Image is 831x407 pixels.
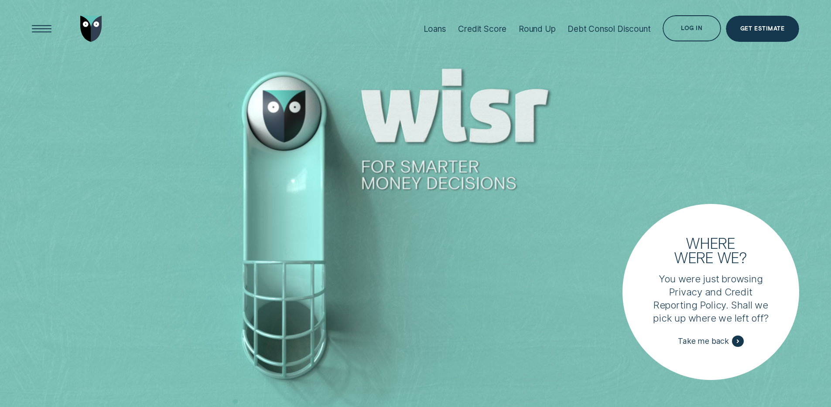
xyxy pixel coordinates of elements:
span: Take me back [678,336,729,346]
button: Log in [663,15,721,41]
div: Debt Consol Discount [568,24,650,34]
a: Get Estimate [726,16,799,42]
div: Round Up [519,24,556,34]
img: Wisr [80,16,102,42]
button: Open Menu [29,16,55,42]
h3: Where were we? [668,236,754,265]
p: You were just browsing Privacy and Credit Reporting Policy. Shall we pick up where we left off? [653,272,769,325]
a: Where were we?You were just browsing Privacy and Credit Reporting Policy. Shall we pick up where ... [622,204,799,380]
div: Loans [424,24,446,34]
div: Credit Score [458,24,506,34]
